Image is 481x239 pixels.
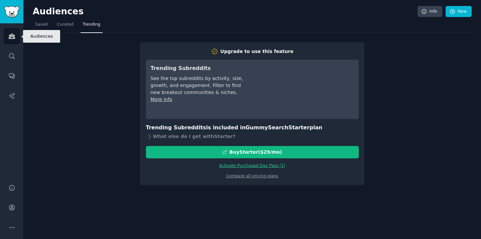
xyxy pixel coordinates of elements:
[146,146,359,158] button: BuyStarter($29/mo)
[35,22,48,28] span: Saved
[33,6,418,17] h2: Audiences
[418,6,442,17] a: Info
[219,163,285,168] a: Activate Purchased Day Pass (1)
[146,132,359,141] div: What else do I get with Starter ?
[229,149,282,156] div: Buy Starter ($ 29 /mo )
[81,19,103,33] a: Trending
[254,64,354,114] iframe: YouTube video player
[246,124,309,131] span: GummySearch Starter
[57,22,73,28] span: Curated
[151,64,245,73] h3: Trending Subreddits
[446,6,472,17] a: New
[151,75,245,96] div: See the top subreddits by activity, size, growth, and engagement. Filter to find new breakout com...
[226,174,278,178] a: Compare all pricing plans
[55,19,76,33] a: Curated
[33,19,50,33] a: Saved
[4,6,19,18] img: GummySearch logo
[220,48,294,55] div: Upgrade to use this feature
[146,124,359,132] h3: Trending Subreddits is included in plan
[83,22,100,28] span: Trending
[151,97,172,102] a: More info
